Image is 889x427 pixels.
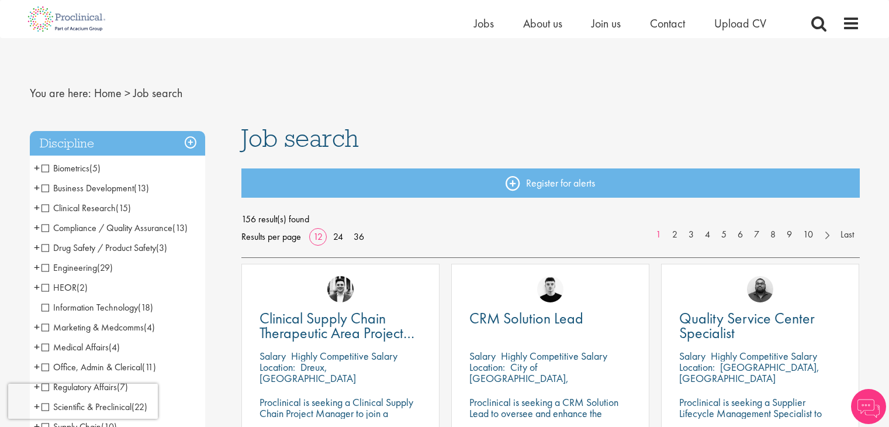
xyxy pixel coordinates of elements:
[679,311,841,340] a: Quality Service Center Specialist
[260,349,286,363] span: Salary
[172,222,188,234] span: (13)
[501,349,607,363] p: Highly Competitive Salary
[134,182,149,194] span: (13)
[327,276,354,302] img: Edward Little
[30,85,91,101] span: You are here:
[469,360,505,374] span: Location:
[699,228,716,242] a: 4
[77,281,88,294] span: (2)
[41,381,128,393] span: Regulatory Affairs
[41,361,156,373] span: Office, Admin & Clerical
[714,16,766,31] a: Upload CV
[156,242,167,254] span: (3)
[41,162,101,174] span: Biometrics
[41,321,144,333] span: Marketing & Medcomms
[94,85,122,101] a: breadcrumb link
[144,321,155,333] span: (4)
[41,222,172,234] span: Compliance / Quality Assurance
[797,228,819,242] a: 10
[537,276,563,302] img: Patrick Melody
[34,278,40,296] span: +
[291,349,397,363] p: Highly Competitive Salary
[679,349,705,363] span: Salary
[41,361,142,373] span: Office, Admin & Clerical
[34,179,40,197] span: +
[469,360,569,396] p: City of [GEOGRAPHIC_DATA], [GEOGRAPHIC_DATA]
[34,378,40,395] span: +
[41,182,134,194] span: Business Development
[34,159,40,177] span: +
[41,242,167,254] span: Drug Safety / Product Safety
[747,276,773,302] img: Ashley Bennett
[34,239,40,256] span: +
[142,361,156,373] span: (11)
[34,338,40,356] span: +
[8,384,158,419] iframe: reCAPTCHA
[109,341,120,353] span: (4)
[41,261,97,274] span: Engineering
[124,85,130,101] span: >
[711,349,817,363] p: Highly Competitive Salary
[241,122,359,154] span: Job search
[748,228,765,242] a: 7
[41,242,156,254] span: Drug Safety / Product Safety
[683,228,700,242] a: 3
[117,381,128,393] span: (7)
[133,85,182,101] span: Job search
[650,16,685,31] a: Contact
[97,261,113,274] span: (29)
[41,301,138,314] span: Information Technology
[116,202,131,214] span: (15)
[241,211,860,228] span: 156 result(s) found
[679,360,819,385] p: [GEOGRAPHIC_DATA], [GEOGRAPHIC_DATA]
[34,259,40,276] span: +
[679,360,715,374] span: Location:
[765,228,781,242] a: 8
[41,341,120,353] span: Medical Affairs
[781,228,798,242] a: 9
[41,202,131,214] span: Clinical Research
[715,228,732,242] a: 5
[835,228,860,242] a: Last
[666,228,683,242] a: 2
[34,358,40,376] span: +
[41,281,88,294] span: HEOR
[41,321,155,333] span: Marketing & Medcomms
[679,308,815,343] span: Quality Service Center Specialist
[474,16,494,31] a: Jobs
[241,168,860,198] a: Register for alerts
[30,131,205,156] div: Discipline
[41,301,153,314] span: Information Technology
[260,308,414,357] span: Clinical Supply Chain Therapeutic Area Project Manager
[41,281,77,294] span: HEOR
[469,349,496,363] span: Salary
[89,162,101,174] span: (5)
[309,230,327,243] a: 12
[851,389,886,424] img: Chatbot
[523,16,562,31] a: About us
[732,228,749,242] a: 6
[138,301,153,314] span: (18)
[260,360,356,385] p: Dreux, [GEOGRAPHIC_DATA]
[260,360,295,374] span: Location:
[41,341,109,353] span: Medical Affairs
[591,16,621,31] a: Join us
[34,219,40,236] span: +
[34,318,40,336] span: +
[41,261,113,274] span: Engineering
[469,311,631,326] a: CRM Solution Lead
[41,182,149,194] span: Business Development
[241,228,301,246] span: Results per page
[469,308,583,328] span: CRM Solution Lead
[41,222,188,234] span: Compliance / Quality Assurance
[41,202,116,214] span: Clinical Research
[34,199,40,216] span: +
[650,228,667,242] a: 1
